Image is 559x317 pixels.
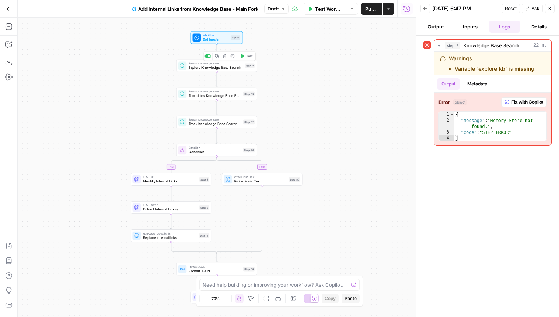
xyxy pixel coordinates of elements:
button: Output [437,78,460,90]
span: object [453,99,467,105]
g: Edge from step_46-conditional-end to step_38 [216,253,217,262]
div: Step 3 [199,177,209,182]
div: LLM · O3Identify Internal LinksStep 3 [131,173,211,186]
span: Publish [365,5,378,13]
div: Warnings [449,55,534,72]
g: Edge from step_53 to step_52 [216,100,217,115]
span: Track Knowledge Base Search [189,121,241,127]
span: 22 ms [533,42,547,49]
g: Edge from step_4 to step_46-conditional-end [171,242,217,254]
span: LLM · O3 [143,175,197,179]
g: Edge from step_2 to step_53 [216,72,217,87]
span: Condition [189,146,241,150]
g: Edge from step_3 to step_5 [170,186,172,201]
span: Identify Internal Links [143,179,197,184]
span: Copy [325,295,336,302]
button: Output [420,21,452,33]
button: Draft [264,4,289,14]
button: Test [238,53,254,60]
div: Step 2 [245,63,255,68]
button: Paste [342,294,360,303]
g: Edge from step_52 to step_46 [216,128,217,144]
span: Search Knowledge Base [189,118,241,122]
div: Step 5 [199,205,209,210]
div: LLM · GPT-5Extract Internal LinkingStep 5 [131,201,211,214]
button: Inputs [455,21,486,33]
div: 4 [439,135,454,141]
div: Search Knowledge BaseTrack Knowledge Base SearchStep 52 [176,116,257,128]
button: Metadata [463,78,492,90]
g: Edge from step_46 to step_50 [217,156,263,173]
span: Templates Knowledge Base Search [189,93,241,98]
span: Set Inputs [203,37,229,42]
span: Search Knowledge Base [189,90,241,94]
div: Format JSONFormat JSONStep 38 [176,263,257,275]
div: Step 53 [243,92,255,97]
span: Condition [189,149,241,155]
div: 1 [439,112,454,118]
span: Toggle code folding, rows 1 through 4 [450,112,454,118]
button: Ask [522,4,543,13]
div: Search Knowledge BaseExplore Knowledge Base SearchStep 2Test [176,60,257,72]
button: Publish [361,3,382,15]
div: Write Liquid TextWrite Liquid TextStep 50 [222,173,302,186]
button: 22 ms [434,40,551,51]
g: Edge from step_50 to step_46-conditional-end [217,186,262,254]
button: Fix with Copilot [501,97,547,107]
div: Step 4 [199,233,209,238]
div: 3 [439,129,454,135]
g: Edge from step_5 to step_4 [170,214,172,229]
strong: Error [438,98,450,106]
span: 70% [211,296,220,301]
div: Run Code · JavaScriptReplace internal linksStep 4 [131,229,211,242]
div: ConditionConditionStep 46 [176,144,257,156]
button: Add Internal Links from Knowledge Base - Main Fork [127,3,263,15]
span: Format JSON [189,268,241,273]
span: Knowledge Base Search [463,42,519,49]
span: Paste [345,295,357,302]
span: LLM · GPT-5 [143,203,197,207]
div: Step 52 [243,120,255,125]
span: Fix with Copilot [511,99,543,105]
div: Step 38 [243,267,255,272]
div: Inputs [231,35,240,40]
button: Logs [489,21,521,33]
button: Copy [322,294,339,303]
span: Extract Internal Linking [143,207,197,212]
div: Step 46 [243,148,255,153]
span: Format JSON [189,264,241,269]
span: Reset [505,5,517,12]
div: 2 [439,118,454,129]
span: Replace internal links [143,235,197,240]
span: Draft [268,6,279,12]
span: Write Liquid Text [234,179,287,184]
span: Ask [532,5,539,12]
span: Explore Knowledge Base Search [189,65,243,70]
span: Test [246,54,253,58]
span: Run Code · JavaScript [143,231,197,235]
div: Search Knowledge BaseTemplates Knowledge Base SearchStep 53 [176,88,257,100]
span: step_2 [445,42,460,49]
button: Reset [502,4,520,13]
div: WorkflowSet InputsInputs [176,31,257,44]
span: Test Workflow [315,5,342,13]
span: Write Liquid Text [234,175,287,179]
span: Search Knowledge Base [189,61,243,65]
g: Edge from step_46 to step_3 [170,156,217,173]
button: Test Workflow [304,3,346,15]
div: Step 50 [289,177,300,182]
div: 22 ms [434,52,551,145]
span: Workflow [203,33,229,37]
button: Details [523,21,555,33]
div: EndOutput [176,291,257,303]
span: Add Internal Links from Knowledge Base - Main Fork [138,5,258,13]
li: Variable `explore_kb` is missing [455,65,534,72]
